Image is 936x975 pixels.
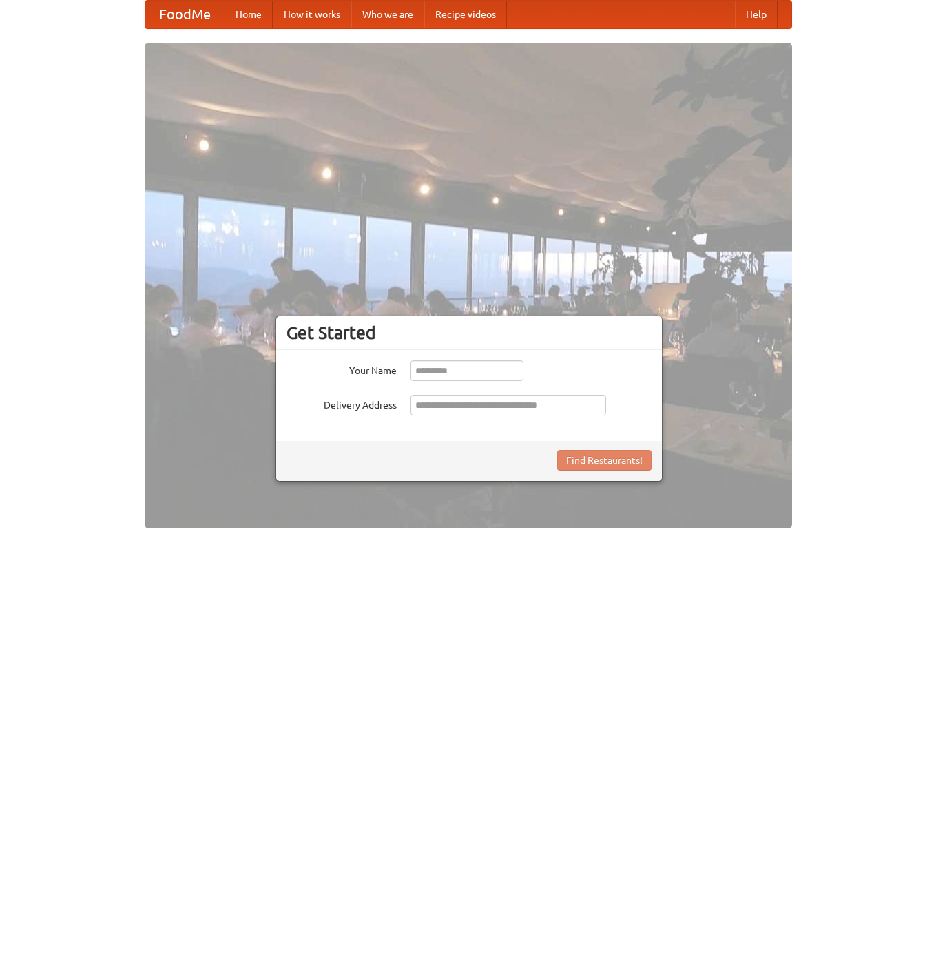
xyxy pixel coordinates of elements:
[287,395,397,412] label: Delivery Address
[351,1,424,28] a: Who we are
[145,1,225,28] a: FoodMe
[735,1,778,28] a: Help
[424,1,507,28] a: Recipe videos
[273,1,351,28] a: How it works
[557,450,652,471] button: Find Restaurants!
[287,360,397,378] label: Your Name
[225,1,273,28] a: Home
[287,322,652,343] h3: Get Started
